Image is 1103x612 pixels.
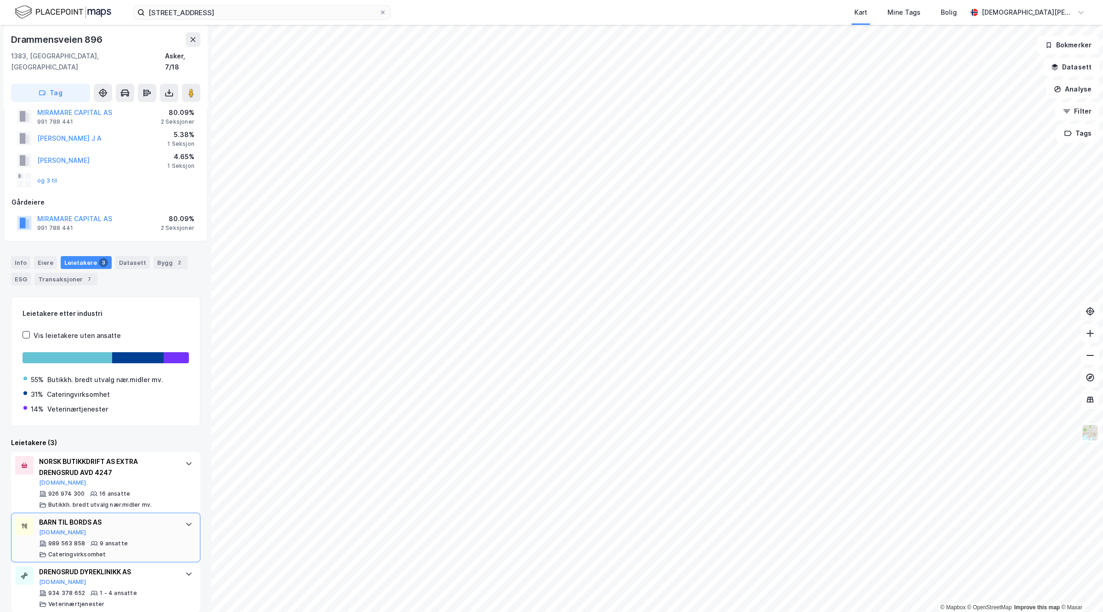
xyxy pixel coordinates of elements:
div: 2 Seksjoner [161,224,194,232]
img: Z [1081,424,1099,441]
div: Veterinærtjenester [48,601,105,608]
div: 991 788 441 [37,224,73,232]
button: Datasett [1043,58,1099,76]
div: Gårdeiere [11,197,200,208]
div: DRENGSRUD DYREKLINIKK AS [39,566,176,578]
div: 926 974 300 [48,490,85,498]
div: 989 563 858 [48,540,85,547]
div: NORSK BUTIKKDRIFT AS EXTRA DRENGSRUD AVD 4247 [39,456,176,478]
div: 991 788 441 [37,118,73,126]
a: Improve this map [1014,604,1060,611]
div: Bolig [941,7,957,18]
iframe: Chat Widget [1057,568,1103,612]
div: 55% [31,374,44,385]
div: Datasett [115,256,150,269]
button: [DOMAIN_NAME] [39,578,86,586]
button: Filter [1055,102,1099,120]
a: Mapbox [940,604,966,611]
div: Veterinærtjenester [47,404,108,415]
div: Butikkh. bredt utvalg nær.midler mv. [48,501,152,509]
div: Eiere [34,256,57,269]
div: 1 Seksjon [167,140,194,148]
button: [DOMAIN_NAME] [39,479,86,486]
div: 5.38% [167,129,194,140]
div: Kart [854,7,867,18]
div: 2 [175,258,184,267]
div: Mine Tags [887,7,921,18]
div: Cateringvirksomhet [48,551,106,558]
div: 1 - 4 ansatte [100,589,137,597]
div: Cateringvirksomhet [47,389,110,400]
button: Tags [1057,124,1099,143]
div: Transaksjoner [34,273,97,286]
div: ESG [11,273,31,286]
div: 1 Seksjon [167,162,194,170]
div: 1383, [GEOGRAPHIC_DATA], [GEOGRAPHIC_DATA] [11,51,165,73]
button: Tag [11,84,90,102]
div: Drammensveien 896 [11,32,104,47]
div: 4.65% [167,151,194,162]
div: 7 [85,275,94,284]
div: 934 378 652 [48,589,85,597]
input: Søk på adresse, matrikkel, gårdeiere, leietakere eller personer [145,6,379,19]
div: 3 [99,258,108,267]
button: Analyse [1046,80,1099,98]
div: 14% [31,404,44,415]
div: Bygg [154,256,188,269]
div: Leietakere (3) [11,437,200,448]
div: 80.09% [161,107,194,118]
div: Leietakere etter industri [23,308,189,319]
button: [DOMAIN_NAME] [39,529,86,536]
div: Leietakere [61,256,112,269]
div: 16 ansatte [99,490,130,498]
div: BARN TIL BORDS AS [39,517,176,528]
div: 9 ansatte [100,540,128,547]
div: [DEMOGRAPHIC_DATA][PERSON_NAME] [982,7,1074,18]
div: 80.09% [161,213,194,224]
button: Bokmerker [1037,36,1099,54]
div: Asker, 7/18 [165,51,200,73]
div: 2 Seksjoner [161,118,194,126]
div: Vis leietakere uten ansatte [34,330,121,341]
a: OpenStreetMap [967,604,1012,611]
div: Info [11,256,30,269]
div: Butikkh. bredt utvalg nær.midler mv. [47,374,163,385]
div: 31% [31,389,43,400]
img: logo.f888ab2527a4732fd821a326f86c7f29.svg [15,4,111,20]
